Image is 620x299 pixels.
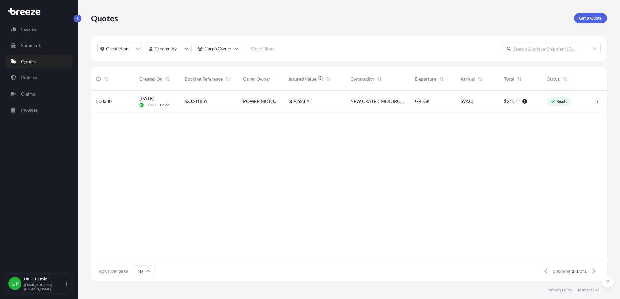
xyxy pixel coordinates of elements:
[574,13,607,23] a: Get a Quote
[97,43,143,54] button: createdOn Filter options
[102,75,110,83] button: Sort
[106,45,129,52] p: Created on
[11,280,19,287] span: UF
[205,45,232,52] p: Cargo Owner
[243,98,278,105] span: POWER MOTORS SA DE CV
[195,43,241,54] button: cargoOwner Filter options
[139,102,144,108] span: UFE
[305,100,306,102] span: .
[6,104,72,117] a: Invoices
[146,102,170,108] span: UK FCL Envio
[306,100,310,102] span: 70
[504,76,514,82] span: Total
[146,43,192,54] button: createdBy Filter options
[515,75,523,83] button: Sort
[547,76,560,82] span: Status
[579,15,602,21] p: Get a Quote
[376,75,383,83] button: Sort
[139,95,154,102] span: [DATE]
[6,23,72,36] a: Insights
[21,107,38,113] p: Invoices
[6,55,72,68] a: Quotes
[503,43,601,54] input: Search Quote or Shipment ID...
[291,99,296,104] span: 89
[244,43,281,54] button: Clear Filters
[350,76,374,82] span: Commodity
[549,287,572,293] a: Privacy Policy
[155,45,177,52] p: Created by
[296,99,297,104] span: ,
[556,99,567,104] p: Ready
[461,98,475,105] span: SVAQJ
[243,76,270,82] span: Cargo Owner
[251,45,275,52] p: Clear Filters
[96,76,101,82] span: ID
[572,268,578,274] span: 1-1
[91,13,118,23] p: Quotes
[289,76,316,82] span: Insured Value
[24,283,64,291] p: [EMAIL_ADDRESS][DOMAIN_NAME]
[580,268,587,274] span: of 1
[24,276,64,282] p: UK FCL Envio
[289,99,291,104] span: $
[507,99,515,104] span: 215
[185,76,223,82] span: Booking Reference
[21,26,37,32] p: Insights
[6,39,72,52] a: Shipments
[96,98,112,105] span: 500330
[185,98,207,105] span: SXJ001851
[139,76,163,82] span: Created On
[164,75,172,83] button: Sort
[21,91,35,97] p: Claims
[461,76,475,82] span: Arrival
[561,75,569,83] button: Sort
[504,99,507,104] span: $
[21,75,37,81] p: Policies
[324,75,332,83] button: Sort
[438,75,445,83] button: Sort
[6,71,72,84] a: Policies
[6,87,72,100] a: Claims
[21,42,42,49] p: Shipments
[224,75,232,83] button: Sort
[350,98,405,105] span: NEW CRATED MOTORCYCLES
[553,268,570,274] span: Showing
[476,75,484,83] button: Sort
[415,98,429,105] span: GBLGP
[99,268,128,274] span: Rows per page
[415,76,436,82] span: Departure
[516,100,520,102] span: 10
[21,58,36,65] p: Quotes
[515,100,515,102] span: .
[577,287,599,293] a: Terms of Use
[297,99,305,104] span: 623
